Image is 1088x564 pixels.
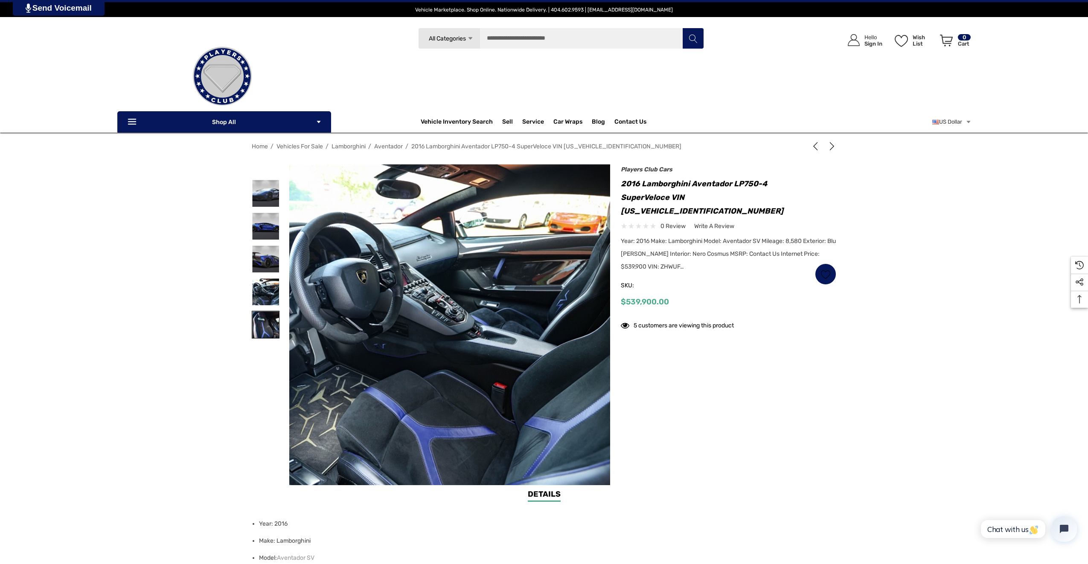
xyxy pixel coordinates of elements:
a: Wish List Wish List [891,26,936,55]
p: Shop All [117,111,331,133]
span: 0 review [660,221,686,231]
a: Vehicle Inventory Search [421,118,493,127]
span: $539,900.00 [621,297,669,307]
a: Contact Us [614,118,646,127]
img: For Sale: 2016 Lamborghini Aventador LP750-4 SuperVeloce VIN ZHWUF3ZD9GLA04400 [252,213,279,240]
a: Wish List [815,263,836,285]
nav: Breadcrumb [252,139,836,154]
a: Vehicles For Sale [276,143,323,150]
svg: Wish List [895,35,908,47]
span: Write a Review [694,223,734,230]
svg: Icon Line [127,117,140,127]
span: All Categories [428,35,465,42]
img: For Sale: 2016 Lamborghini Aventador LP750-4 SuperVeloce VIN ZHWUF3ZD9GLA04400 [252,278,279,305]
svg: Social Media [1075,278,1084,286]
a: Players Club Cars [621,166,672,173]
a: Car Wraps [553,113,592,130]
a: Service [522,118,544,127]
img: PjwhLS0gR2VuZXJhdG9yOiBHcmF2aXQuaW8gLS0+PHN2ZyB4bWxucz0iaHR0cDovL3d3dy53My5vcmcvMjAwMC9zdmciIHhtb... [26,3,31,13]
a: 2016 Lamborghini Aventador LP750-4 SuperVeloce VIN [US_VEHICLE_IDENTIFICATION_NUMBER] [411,143,681,150]
li: Make: Lamborghini [259,532,831,550]
img: Players Club | Cars For Sale [180,34,265,119]
iframe: Tidio Chat [972,509,1084,549]
a: Cart with 0 items [936,26,972,59]
li: Year: 2016 [259,515,831,532]
span: Vehicle Marketplace. Shop Online. Nationwide Delivery. | 404.602.9593 | [EMAIL_ADDRESS][DOMAIN_NAME] [415,7,673,13]
p: Hello [864,34,882,40]
a: Sign in [838,26,887,55]
p: Cart [958,40,971,47]
a: Sell [502,113,522,130]
p: 0 [958,34,971,40]
a: Details [528,489,561,502]
svg: Icon Arrow Down [316,119,322,125]
a: Write a Review [694,221,734,231]
span: Year: 2016 Make: Lamborghini Model: Aventador SV Mileage: 8,580 Exterior: Blu [PERSON_NAME] Inter... [621,237,836,270]
a: Blog [592,118,605,127]
svg: Icon User Account [848,34,860,46]
p: Sign In [864,40,882,47]
a: Lamborghini [332,143,366,150]
a: Next [824,142,836,150]
h1: 2016 Lamborghini Aventador LP750-4 SuperVeloce VIN [US_VEHICLE_IDENTIFICATION_NUMBER] [621,177,836,218]
svg: Recently Viewed [1075,261,1084,269]
a: Previous [811,142,823,150]
img: For Sale: 2016 Lamborghini Aventador LP750-4 SuperVeloce VIN ZHWUF3ZD9GLA04400 [252,246,279,272]
svg: Review Your Cart [940,35,953,46]
svg: Top [1071,295,1088,304]
svg: Wish List [821,269,831,279]
a: Aventador [374,143,403,150]
button: Search [682,28,704,49]
span: Sell [502,118,513,127]
span: Car Wraps [553,118,582,127]
img: For Sale: 2016 Lamborghini Aventador LP750-4 SuperVeloce VIN ZHWUF3ZD9GLA04400 [252,311,279,338]
a: All Categories Icon Arrow Down Icon Arrow Up [418,28,480,49]
div: 5 customers are viewing this product [621,318,734,331]
a: Home [252,143,268,150]
img: For Sale: 2016 Lamborghini Aventador LP750-4 SuperVeloce VIN ZHWUF3ZD9GLA04400 [252,180,279,207]
a: USD [932,113,972,130]
p: Wish List [913,34,935,47]
span: SKU: [621,280,663,292]
svg: Icon Arrow Down [467,35,474,42]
